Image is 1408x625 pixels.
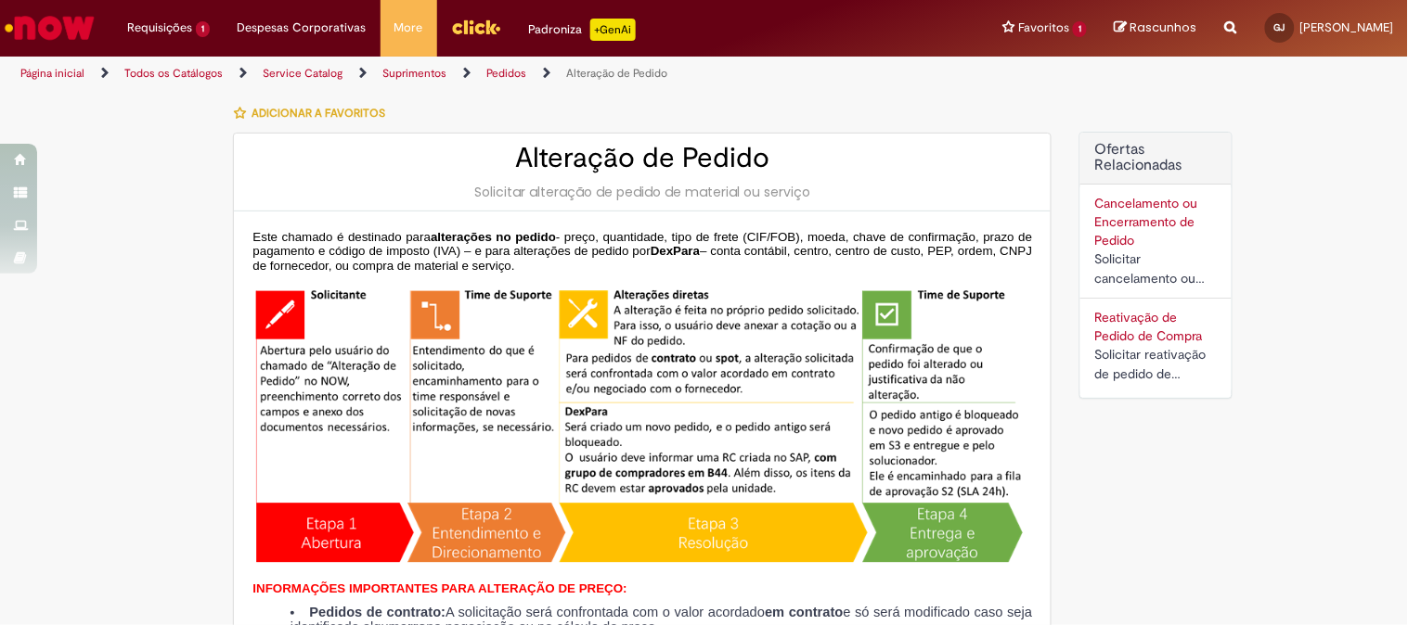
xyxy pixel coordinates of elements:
[382,66,446,81] a: Suprimentos
[486,66,526,81] a: Pedidos
[1115,19,1197,37] a: Rascunhos
[252,230,431,244] span: Este chamado é destinado para
[252,230,1032,259] span: - preço, quantidade, tipo de frete (CIF/FOB), moeda, chave de confirmação, prazo de pagamento e c...
[1079,132,1233,399] div: Ofertas Relacionadas
[252,106,385,121] span: Adicionar a Favoritos
[127,19,192,37] span: Requisições
[394,19,423,37] span: More
[2,9,97,46] img: ServiceNow
[451,13,501,41] img: click_logo_yellow_360x200.png
[252,581,626,595] span: INFORMAÇÕES IMPORTANTES PARA ALTERAÇÃO DE PREÇO:
[765,605,843,619] strong: em contrato
[1094,345,1218,384] div: Solicitar reativação de pedido de compra cancelado ou bloqueado.
[1094,249,1218,288] div: Solicitar cancelamento ou encerramento de Pedido.
[124,66,223,81] a: Todos os Catálogos
[252,143,1032,173] h2: Alteração de Pedido
[196,21,210,37] span: 1
[1300,19,1394,35] span: [PERSON_NAME]
[1274,21,1285,33] span: GJ
[1073,21,1087,37] span: 1
[1094,309,1202,344] a: Reativação de Pedido de Compra
[590,19,636,41] p: +GenAi
[252,244,1032,273] span: – conta contábil, centro, centro de custo, PEP, ordem, CNPJ de fornecedor, ou compra de material ...
[20,66,84,81] a: Página inicial
[233,94,395,133] button: Adicionar a Favoritos
[238,19,367,37] span: Despesas Corporativas
[14,57,924,91] ul: Trilhas de página
[566,66,667,81] a: Alteração de Pedido
[651,244,700,258] span: DexPara
[263,66,342,81] a: Service Catalog
[252,183,1032,201] div: Solicitar alteração de pedido de material ou serviço
[431,230,556,244] span: alterações no pedido
[309,605,446,619] strong: Pedidos de contrato:
[529,19,636,41] div: Padroniza
[1130,19,1197,36] span: Rascunhos
[1018,19,1069,37] span: Favoritos
[1094,195,1197,249] a: Cancelamento ou Encerramento de Pedido
[1094,142,1218,174] h2: Ofertas Relacionadas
